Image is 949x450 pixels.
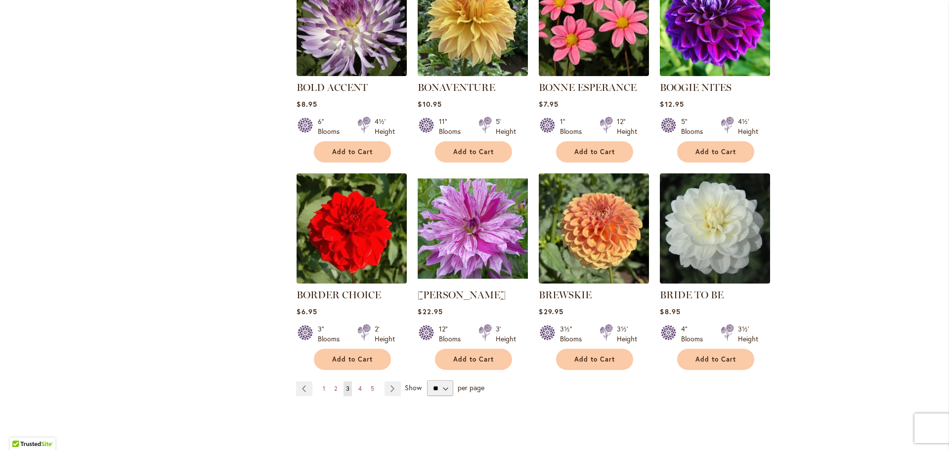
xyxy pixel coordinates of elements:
div: 3½" Blooms [560,324,588,344]
a: 4 [356,381,364,396]
a: BREWSKIE [539,276,649,286]
span: Show [405,383,422,392]
span: Add to Cart [453,148,494,156]
span: Add to Cart [695,355,736,364]
span: Add to Cart [453,355,494,364]
div: 3½' Height [738,324,758,344]
a: BORDER CHOICE [297,276,407,286]
a: 1 [320,381,328,396]
span: $12.95 [660,99,684,109]
a: BONAVENTURE [418,82,495,93]
span: $8.95 [297,99,317,109]
div: 12" Blooms [439,324,467,344]
span: per page [458,383,484,392]
img: BRIDE TO BE [660,173,770,284]
span: $10.95 [418,99,441,109]
span: Add to Cart [332,148,373,156]
div: 2' Height [375,324,395,344]
a: BOLD ACCENT [297,82,368,93]
button: Add to Cart [314,141,391,163]
button: Add to Cart [314,349,391,370]
div: 11" Blooms [439,117,467,136]
a: Bonaventure [418,69,528,78]
span: 5 [371,385,374,392]
img: BREWSKIE [539,173,649,284]
span: $29.95 [539,307,563,316]
button: Add to Cart [556,141,633,163]
a: 5 [368,381,377,396]
iframe: Launch Accessibility Center [7,415,35,443]
span: 4 [358,385,362,392]
img: Brandon Michael [418,173,528,284]
a: BOOGIE NITES [660,69,770,78]
a: BOOGIE NITES [660,82,732,93]
a: BRIDE TO BE [660,276,770,286]
span: 3 [346,385,349,392]
div: 6" Blooms [318,117,345,136]
span: Add to Cart [332,355,373,364]
button: Add to Cart [677,349,754,370]
span: Add to Cart [695,148,736,156]
div: 1" Blooms [560,117,588,136]
div: 4½' Height [375,117,395,136]
a: BONNE ESPERANCE [539,69,649,78]
button: Add to Cart [435,141,512,163]
button: Add to Cart [677,141,754,163]
div: 3' Height [496,324,516,344]
div: 3" Blooms [318,324,345,344]
div: 4½' Height [738,117,758,136]
div: 5" Blooms [681,117,709,136]
a: Brandon Michael [418,276,528,286]
span: $7.95 [539,99,558,109]
a: [PERSON_NAME] [418,289,506,301]
span: Add to Cart [574,355,615,364]
button: Add to Cart [435,349,512,370]
a: 2 [332,381,340,396]
a: BOLD ACCENT [297,69,407,78]
span: $22.95 [418,307,442,316]
a: BRIDE TO BE [660,289,724,301]
div: 3½' Height [617,324,637,344]
div: 12" Height [617,117,637,136]
span: $6.95 [297,307,317,316]
button: Add to Cart [556,349,633,370]
span: 2 [334,385,337,392]
div: 4" Blooms [681,324,709,344]
span: $8.95 [660,307,680,316]
span: Add to Cart [574,148,615,156]
a: BONNE ESPERANCE [539,82,637,93]
a: BORDER CHOICE [297,289,381,301]
img: BORDER CHOICE [297,173,407,284]
a: BREWSKIE [539,289,592,301]
span: 1 [323,385,325,392]
div: 5' Height [496,117,516,136]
